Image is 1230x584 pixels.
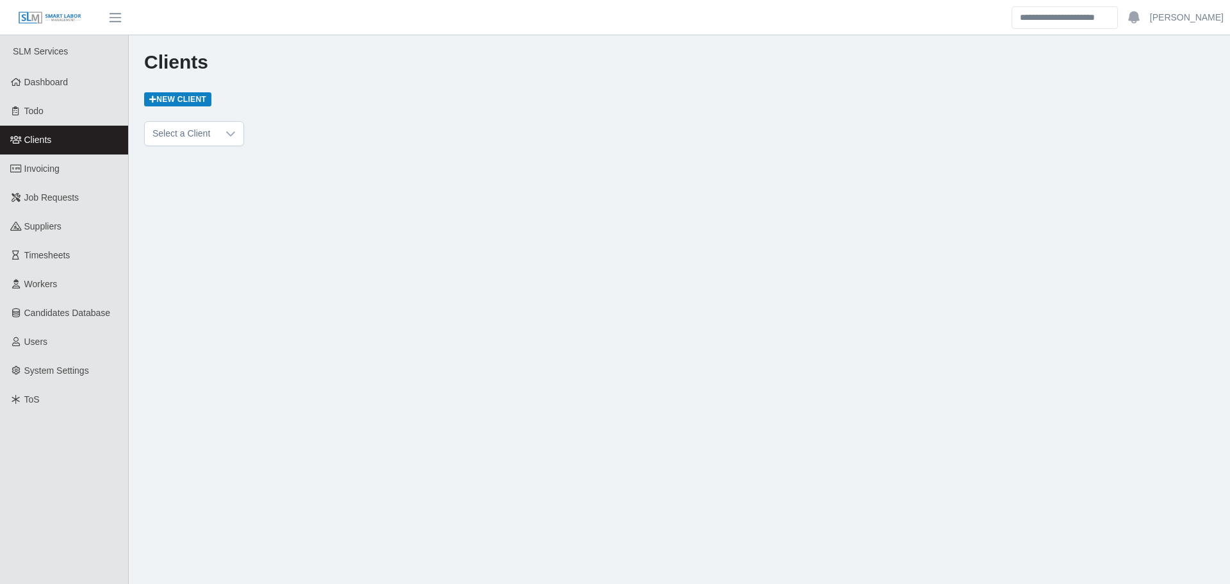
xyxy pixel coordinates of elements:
span: Dashboard [24,77,69,87]
span: Candidates Database [24,308,111,318]
span: Workers [24,279,58,289]
span: Job Requests [24,192,79,203]
span: Suppliers [24,221,61,231]
span: Clients [24,135,52,145]
span: Todo [24,106,44,116]
span: ToS [24,394,40,405]
h1: Clients [144,51,1215,74]
input: Search [1012,6,1118,29]
span: System Settings [24,365,89,376]
a: [PERSON_NAME] [1150,11,1224,24]
span: SLM Services [13,46,68,56]
span: Select a Client [145,122,218,146]
img: SLM Logo [18,11,82,25]
span: Users [24,337,48,347]
a: New Client [144,92,211,106]
span: Invoicing [24,163,60,174]
span: Timesheets [24,250,70,260]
